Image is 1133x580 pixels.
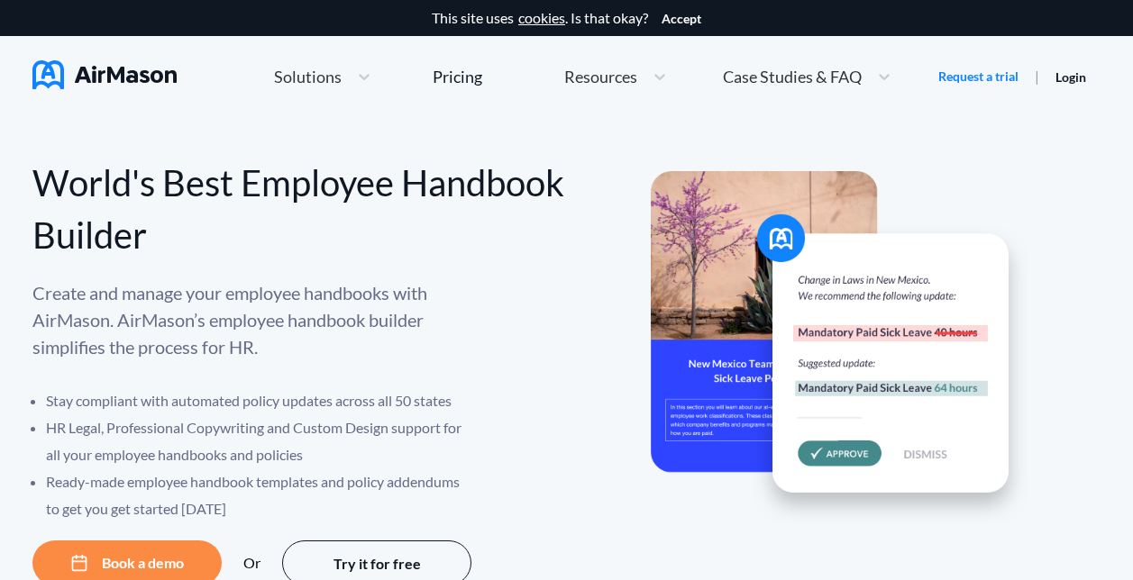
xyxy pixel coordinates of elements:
[1035,68,1039,85] span: |
[723,68,862,85] span: Case Studies & FAQ
[518,10,565,26] a: cookies
[938,68,1019,86] a: Request a trial
[32,279,474,360] p: Create and manage your employee handbooks with AirMason. AirMason’s employee handbook builder sim...
[32,60,177,89] img: AirMason Logo
[46,468,474,522] li: Ready-made employee handbook templates and policy addendums to get you get started [DATE]
[564,68,637,85] span: Resources
[46,414,474,468] li: HR Legal, Professional Copywriting and Custom Design support for all your employee handbooks and ...
[32,157,567,261] div: World's Best Employee Handbook Builder
[1055,69,1086,85] a: Login
[651,171,1029,525] img: hero-banner
[274,68,342,85] span: Solutions
[46,387,474,414] li: Stay compliant with automated policy updates across all 50 states
[433,68,482,85] div: Pricing
[243,555,260,571] div: Or
[433,60,482,93] a: Pricing
[662,12,701,26] button: Accept cookies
